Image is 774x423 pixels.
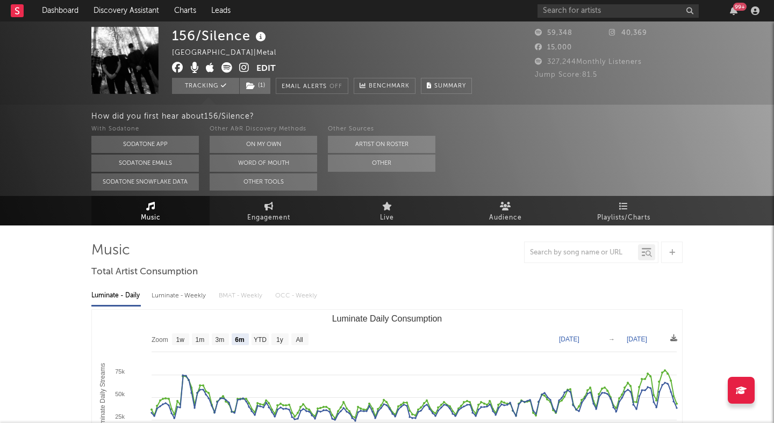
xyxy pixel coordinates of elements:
[328,155,435,172] button: Other
[489,211,522,224] span: Audience
[609,30,647,37] span: 40,369
[235,336,244,344] text: 6m
[296,336,303,344] text: All
[141,211,161,224] span: Music
[115,413,125,420] text: 25k
[91,287,141,305] div: Luminate - Daily
[535,71,597,78] span: Jump Score: 81.5
[254,336,267,344] text: YTD
[210,136,317,153] button: On My Own
[152,287,208,305] div: Luminate - Weekly
[210,173,317,191] button: Other Tools
[535,44,572,51] span: 15,000
[91,266,198,279] span: Total Artist Consumption
[608,336,615,343] text: →
[537,4,699,18] input: Search for artists
[91,155,199,172] button: Sodatone Emails
[535,59,642,65] span: 327,244 Monthly Listeners
[369,80,410,93] span: Benchmark
[421,78,472,94] button: Summary
[216,336,225,344] text: 3m
[354,78,415,94] a: Benchmark
[597,211,650,224] span: Playlists/Charts
[328,123,435,136] div: Other Sources
[91,123,199,136] div: With Sodatone
[239,78,271,94] span: ( 1 )
[172,47,289,60] div: [GEOGRAPHIC_DATA] | Metal
[733,3,747,11] div: 99 +
[328,136,435,153] button: Artist on Roster
[434,83,466,89] span: Summary
[446,196,564,225] a: Audience
[91,196,210,225] a: Music
[328,196,446,225] a: Live
[276,336,283,344] text: 1y
[115,368,125,375] text: 75k
[332,314,442,323] text: Luminate Daily Consumption
[730,6,737,15] button: 99+
[276,78,348,94] button: Email AlertsOff
[176,336,185,344] text: 1w
[210,196,328,225] a: Engagement
[535,30,572,37] span: 59,348
[152,336,168,344] text: Zoom
[91,110,774,123] div: How did you first hear about 156/Silence ?
[91,173,199,191] button: Sodatone Snowflake Data
[525,249,638,257] input: Search by song name or URL
[196,336,205,344] text: 1m
[380,211,394,224] span: Live
[329,84,342,90] em: Off
[210,155,317,172] button: Word Of Mouth
[91,136,199,153] button: Sodatone App
[564,196,683,225] a: Playlists/Charts
[627,336,647,343] text: [DATE]
[172,78,239,94] button: Tracking
[256,62,276,76] button: Edit
[115,391,125,397] text: 50k
[240,78,270,94] button: (1)
[559,336,579,343] text: [DATE]
[172,27,269,45] div: 156/Silence
[210,123,317,136] div: Other A&R Discovery Methods
[247,211,290,224] span: Engagement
